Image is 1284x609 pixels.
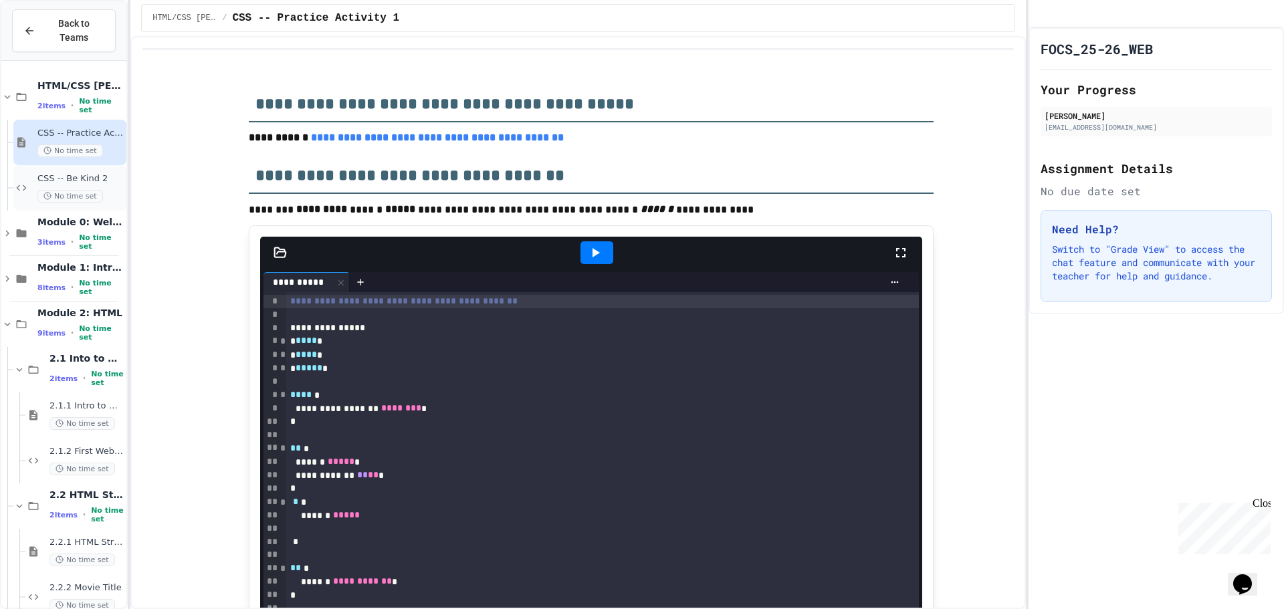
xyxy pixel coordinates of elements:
span: 9 items [37,329,66,338]
span: No time set [49,463,115,475]
span: 2.2.2 Movie Title [49,582,124,594]
span: 2.1.1 Intro to HTML [49,400,124,412]
div: [EMAIL_ADDRESS][DOMAIN_NAME] [1045,122,1268,132]
h3: Need Help? [1052,221,1261,237]
span: No time set [37,144,103,157]
span: 2 items [49,374,78,383]
div: No due date set [1041,183,1272,199]
span: Module 1: Intro to the Web [37,261,124,273]
span: 2.2 HTML Structure [49,489,124,501]
div: Chat with us now!Close [5,5,92,85]
span: 3 items [37,238,66,247]
span: • [71,282,74,293]
span: No time set [49,554,115,566]
div: [PERSON_NAME] [1045,110,1268,122]
span: • [83,373,86,384]
span: HTML/CSS Campbell [152,13,217,23]
span: 2 items [37,102,66,110]
span: • [83,509,86,520]
iframe: chat widget [1173,497,1271,554]
span: • [71,328,74,338]
span: No time set [79,233,124,251]
button: Back to Teams [12,9,116,52]
span: CSS -- Practice Activity 1 [37,128,124,139]
span: Module 2: HTML [37,307,124,319]
span: 2 items [49,511,78,519]
span: 2.1.2 First Webpage [49,446,124,457]
span: No time set [91,370,124,387]
span: No time set [49,417,115,430]
h1: FOCS_25-26_WEB [1041,39,1153,58]
span: CSS -- Practice Activity 1 [232,10,399,26]
span: 2.1 Into to HTML [49,352,124,364]
span: No time set [37,190,103,203]
span: CSS -- Be Kind 2 [37,173,124,185]
span: 8 items [37,283,66,292]
h2: Assignment Details [1041,159,1272,178]
span: Module 0: Welcome to Web Development [37,216,124,228]
span: No time set [91,506,124,523]
span: • [71,237,74,247]
span: / [222,13,227,23]
span: 2.2.1 HTML Structure [49,537,124,548]
span: Back to Teams [43,17,104,45]
span: HTML/CSS [PERSON_NAME] [37,80,124,92]
h2: Your Progress [1041,80,1272,99]
span: No time set [79,97,124,114]
span: No time set [79,324,124,342]
iframe: chat widget [1228,556,1271,596]
span: No time set [79,279,124,296]
p: Switch to "Grade View" to access the chat feature and communicate with your teacher for help and ... [1052,243,1261,283]
span: • [71,100,74,111]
